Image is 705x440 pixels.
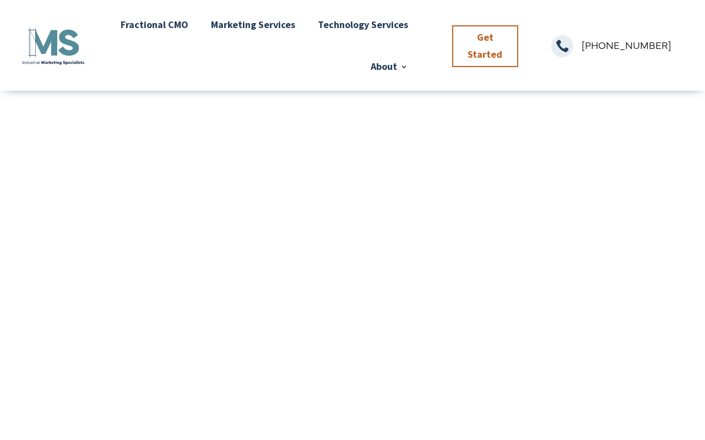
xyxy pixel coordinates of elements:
a: Fractional CMO [121,4,188,46]
a: About [371,46,408,87]
p: [PHONE_NUMBER] [582,35,684,55]
a: Get Started [452,25,518,67]
a: Marketing Services [211,4,295,46]
a: Technology Services [318,4,408,46]
span:  [551,35,573,57]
